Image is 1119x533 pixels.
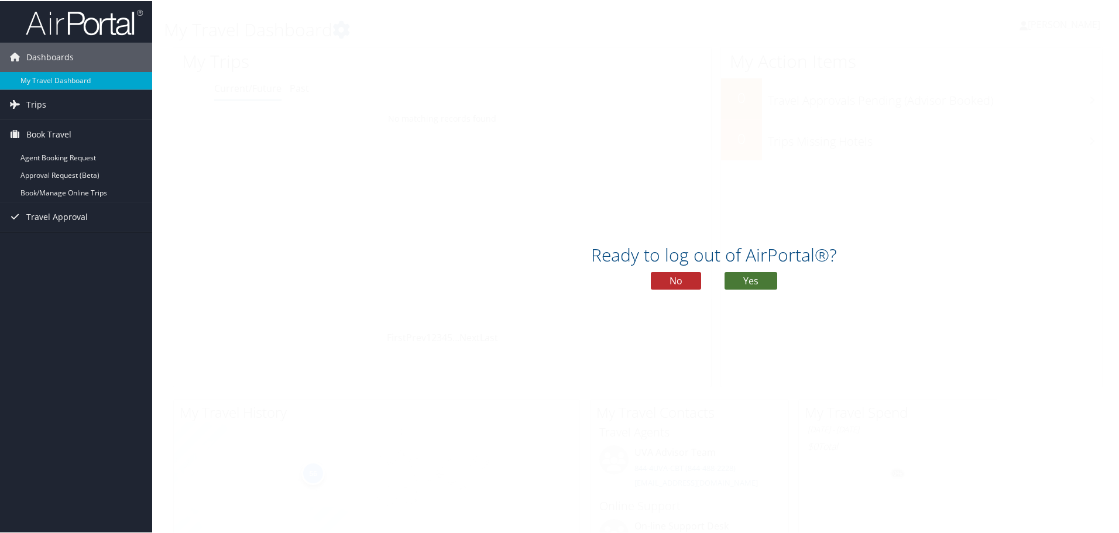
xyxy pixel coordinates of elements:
[26,201,88,231] span: Travel Approval
[26,119,71,148] span: Book Travel
[26,42,74,71] span: Dashboards
[651,271,701,288] button: No
[26,89,46,118] span: Trips
[26,8,143,35] img: airportal-logo.png
[725,271,777,288] button: Yes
